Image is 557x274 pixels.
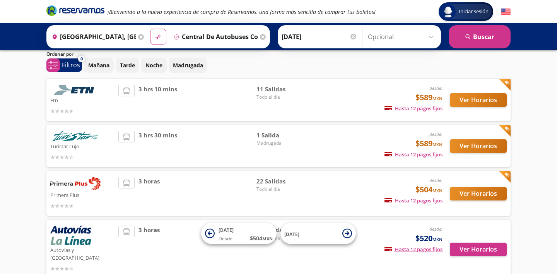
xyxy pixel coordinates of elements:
p: Primera Plus [50,190,114,199]
span: [DATE] [219,227,234,233]
span: 3 horas [138,226,160,273]
span: $589 [415,138,443,149]
button: [DATE] [280,223,356,244]
span: 3 hrs 10 mins [138,85,177,115]
button: Madrugada [169,58,207,73]
input: Opcional [368,27,437,46]
span: Hasta 12 pagos fijos [384,246,443,253]
em: desde: [429,177,443,183]
span: $589 [415,92,443,103]
button: Mañana [84,58,114,73]
p: Autovías y [GEOGRAPHIC_DATA] [50,245,114,262]
span: Hasta 12 pagos fijos [384,151,443,158]
i: Brand Logo [46,5,104,16]
small: MXN [262,236,273,241]
img: Etn [50,85,101,95]
button: [DATE]Desde:$504MXN [201,223,277,244]
img: Turistar Lujo [50,131,101,141]
span: 3 horas [138,177,160,210]
span: Madrugada [256,140,311,147]
p: Ordenar por [46,51,73,58]
p: Etn [50,95,114,104]
span: Todo el día [256,186,311,193]
button: Ver Horarios [450,93,507,107]
button: Buscar [449,25,511,48]
span: Iniciar sesión [456,8,492,15]
span: $520 [415,233,443,244]
p: Turistar Lujo [50,141,114,151]
p: Madrugada [173,61,203,69]
input: Elegir Fecha [282,27,357,46]
small: MXN [432,142,443,147]
span: Desde: [219,235,234,242]
span: 11 Salidas [256,85,311,94]
small: MXN [432,236,443,242]
p: Filtros [62,60,80,70]
span: Hasta 12 pagos fijos [384,197,443,204]
em: desde: [429,131,443,137]
img: Primera Plus [50,177,101,190]
button: English [501,7,511,17]
span: Todo el día [256,94,311,101]
small: MXN [432,96,443,101]
input: Buscar Destino [171,27,258,46]
span: 22 Salidas [256,177,311,186]
p: Tarde [120,61,135,69]
em: desde: [429,85,443,91]
em: ¡Bienvenido a la nueva experiencia de compra de Reservamos, una forma más sencilla de comprar tus... [108,8,376,15]
span: [DATE] [284,231,299,237]
button: Ver Horarios [450,187,507,200]
span: Hasta 12 pagos fijos [384,105,443,112]
button: Ver Horarios [450,243,507,256]
em: desde: [429,226,443,232]
span: $504 [415,184,443,195]
button: Ver Horarios [450,139,507,153]
button: Tarde [116,58,139,73]
small: MXN [432,188,443,194]
span: 3 hrs 30 mins [138,131,177,161]
p: Noche [145,61,162,69]
button: Noche [141,58,167,73]
p: Mañana [88,61,109,69]
input: Buscar Origen [49,27,136,46]
span: 1 Salida [256,131,311,140]
img: Autovías y La Línea [50,226,91,245]
button: 0Filtros [46,58,82,72]
span: 0 [80,56,83,62]
a: Brand Logo [46,5,104,19]
span: $ 504 [250,234,273,242]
